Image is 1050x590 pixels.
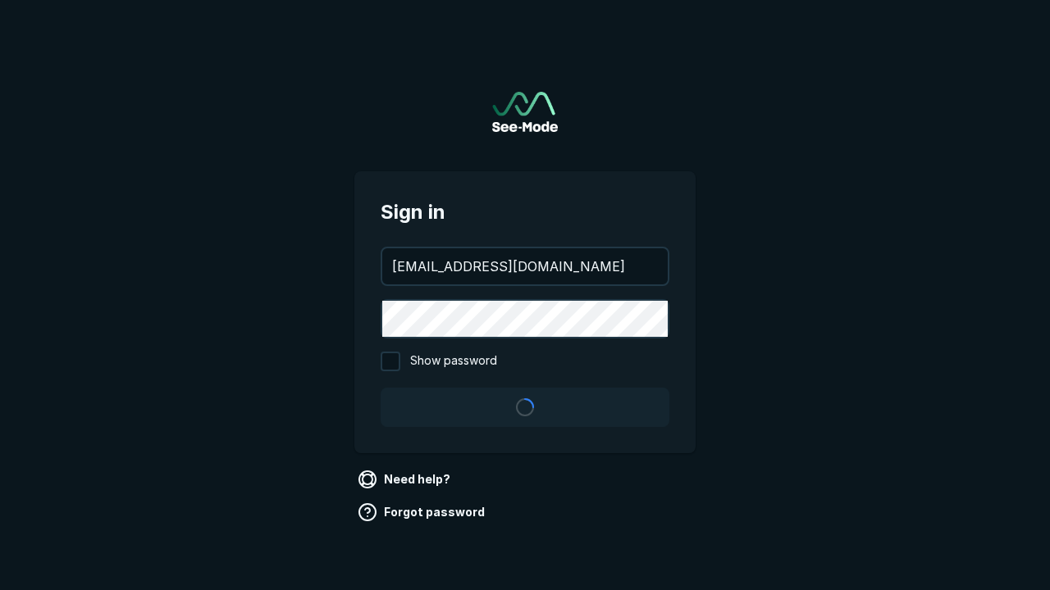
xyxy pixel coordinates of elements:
span: Show password [410,352,497,371]
input: your@email.com [382,248,668,284]
a: Forgot password [354,499,491,525]
a: Go to sign in [492,92,558,132]
a: Need help? [354,466,457,492]
img: See-Mode Logo [492,92,558,132]
span: Sign in [381,197,669,227]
